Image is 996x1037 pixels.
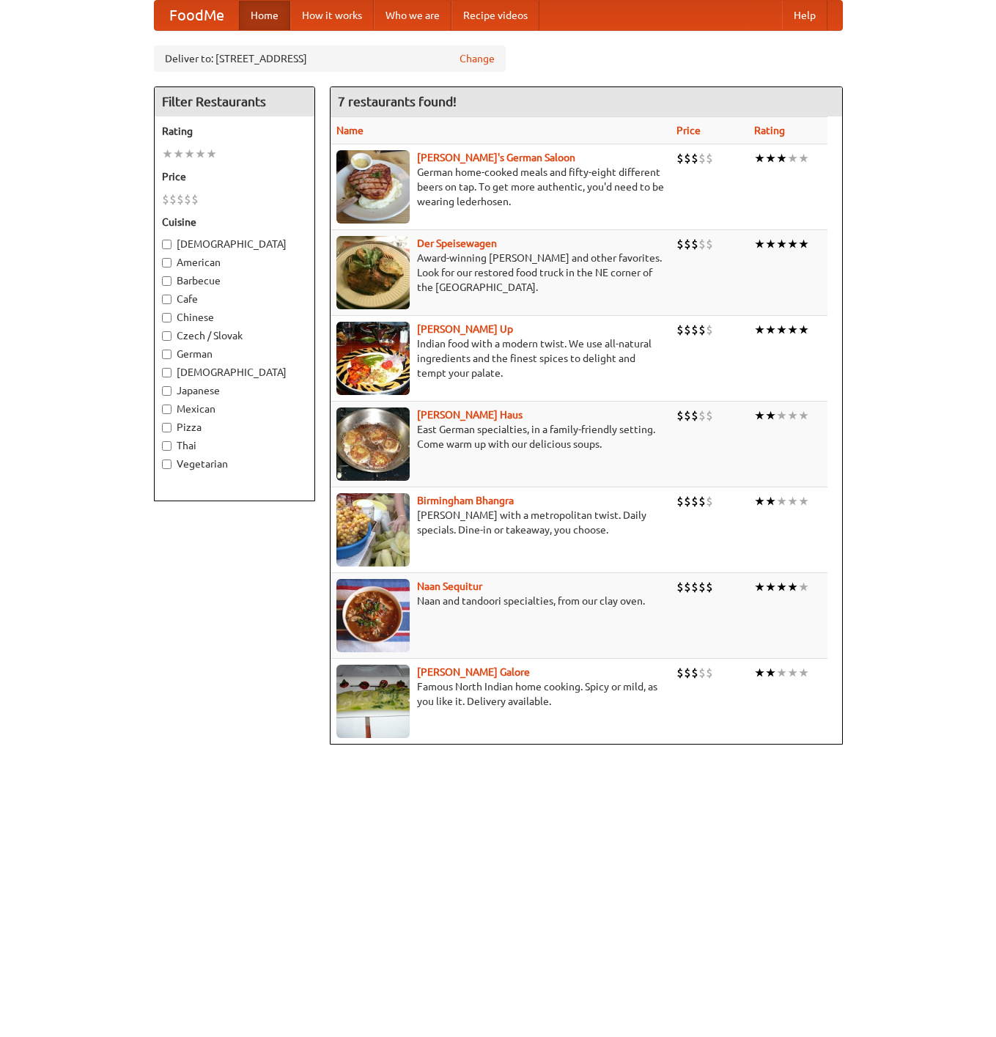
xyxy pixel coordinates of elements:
[798,665,809,681] li: ★
[162,276,171,286] input: Barbecue
[776,493,787,509] li: ★
[162,365,307,380] label: [DEMOGRAPHIC_DATA]
[706,579,713,595] li: $
[162,441,171,451] input: Thai
[691,665,698,681] li: $
[782,1,827,30] a: Help
[691,322,698,338] li: $
[417,495,514,506] a: Birmingham Bhangra
[336,594,665,608] p: Naan and tandoori specialties, from our clay oven.
[698,236,706,252] li: $
[787,665,798,681] li: ★
[169,191,177,207] li: $
[698,665,706,681] li: $
[776,150,787,166] li: ★
[798,322,809,338] li: ★
[336,508,665,537] p: [PERSON_NAME] with a metropolitan twist. Daily specials. Dine-in or takeaway, you choose.
[676,150,684,166] li: $
[787,407,798,424] li: ★
[417,580,482,592] a: Naan Sequitur
[336,236,410,309] img: speisewagen.jpg
[155,1,239,30] a: FoodMe
[754,665,765,681] li: ★
[765,407,776,424] li: ★
[162,386,171,396] input: Japanese
[162,423,171,432] input: Pizza
[451,1,539,30] a: Recipe videos
[676,493,684,509] li: $
[787,236,798,252] li: ★
[691,493,698,509] li: $
[691,579,698,595] li: $
[798,150,809,166] li: ★
[162,350,171,359] input: German
[336,322,410,395] img: curryup.jpg
[698,322,706,338] li: $
[754,236,765,252] li: ★
[706,665,713,681] li: $
[162,295,171,304] input: Cafe
[162,383,307,398] label: Japanese
[684,579,691,595] li: $
[776,322,787,338] li: ★
[336,251,665,295] p: Award-winning [PERSON_NAME] and other favorites. Look for our restored food truck in the NE corne...
[676,579,684,595] li: $
[162,310,307,325] label: Chinese
[798,236,809,252] li: ★
[336,579,410,652] img: naansequitur.jpg
[787,322,798,338] li: ★
[765,322,776,338] li: ★
[776,579,787,595] li: ★
[336,679,665,709] p: Famous North Indian home cooking. Spicy or mild, as you like it. Delivery available.
[162,368,171,377] input: [DEMOGRAPHIC_DATA]
[336,165,665,209] p: German home-cooked meals and fifty-eight different beers on tap. To get more authentic, you'd nee...
[162,405,171,414] input: Mexican
[417,152,575,163] a: [PERSON_NAME]'s German Saloon
[754,407,765,424] li: ★
[177,191,184,207] li: $
[191,191,199,207] li: $
[787,493,798,509] li: ★
[765,236,776,252] li: ★
[684,407,691,424] li: $
[754,150,765,166] li: ★
[336,665,410,738] img: currygalore.jpg
[162,460,171,469] input: Vegetarian
[765,665,776,681] li: ★
[698,579,706,595] li: $
[754,322,765,338] li: ★
[162,313,171,322] input: Chinese
[184,191,191,207] li: $
[684,236,691,252] li: $
[162,258,171,267] input: American
[676,125,701,136] a: Price
[776,665,787,681] li: ★
[154,45,506,72] div: Deliver to: [STREET_ADDRESS]
[162,438,307,453] label: Thai
[698,150,706,166] li: $
[162,402,307,416] label: Mexican
[417,237,497,249] b: Der Speisewagen
[162,146,173,162] li: ★
[787,579,798,595] li: ★
[162,215,307,229] h5: Cuisine
[417,323,513,335] a: [PERSON_NAME] Up
[754,493,765,509] li: ★
[706,150,713,166] li: $
[765,579,776,595] li: ★
[162,255,307,270] label: American
[754,579,765,595] li: ★
[684,322,691,338] li: $
[417,409,523,421] a: [PERSON_NAME] Haus
[417,666,530,678] a: [PERSON_NAME] Galore
[184,146,195,162] li: ★
[706,407,713,424] li: $
[676,236,684,252] li: $
[684,665,691,681] li: $
[776,407,787,424] li: ★
[706,322,713,338] li: $
[162,457,307,471] label: Vegetarian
